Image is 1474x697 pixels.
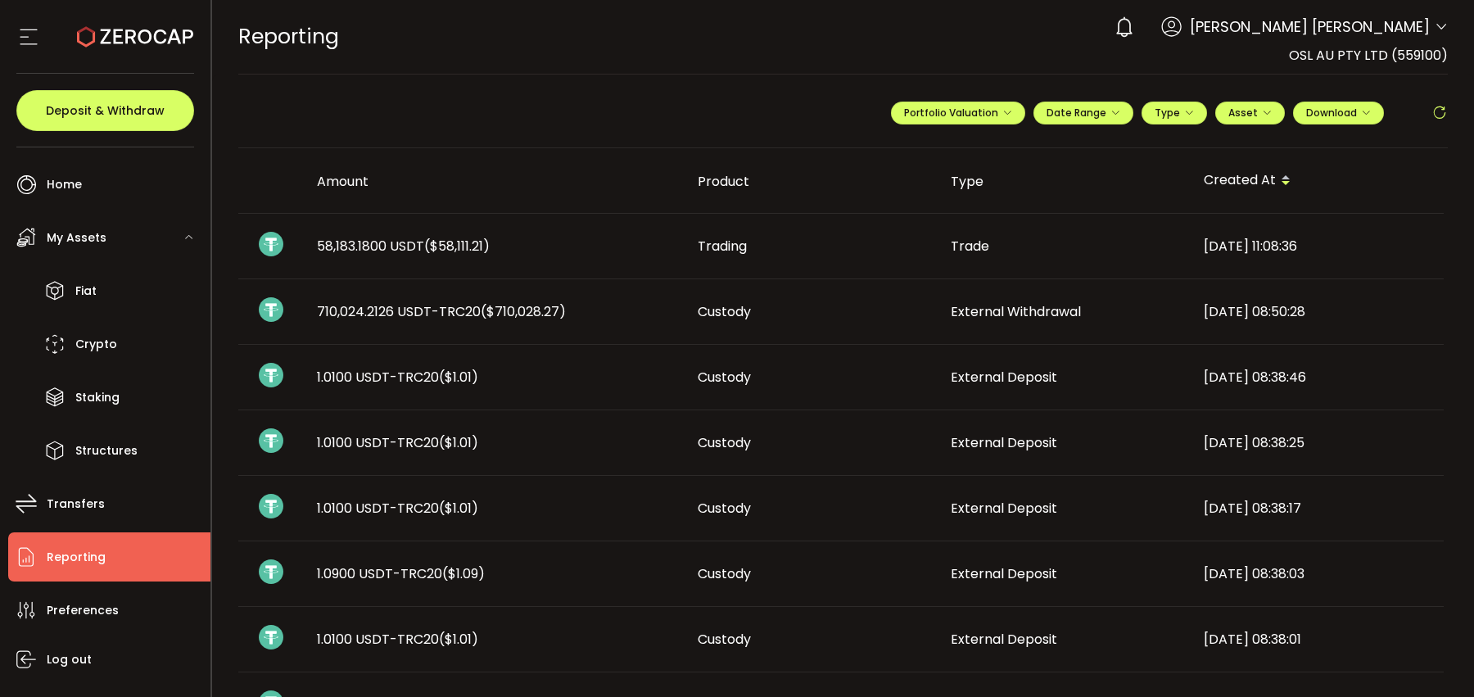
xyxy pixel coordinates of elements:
div: [DATE] 08:38:17 [1191,499,1444,518]
button: Download [1293,102,1384,124]
img: usdt_portfolio.svg [259,625,283,649]
span: External Deposit [951,630,1057,649]
span: Custody [698,368,751,387]
span: [PERSON_NAME] [PERSON_NAME] [1190,16,1430,38]
span: Preferences [47,599,119,622]
div: [DATE] 08:38:03 [1191,564,1444,583]
div: [DATE] 08:38:01 [1191,630,1444,649]
span: Portfolio Valuation [904,106,1012,120]
div: [DATE] 08:38:46 [1191,368,1444,387]
span: 710,024.2126 USDT-TRC20 [317,302,566,321]
img: usdt_portfolio.svg [259,559,283,584]
span: Fiat [75,279,97,303]
span: 1.0100 USDT-TRC20 [317,630,478,649]
button: Type [1142,102,1207,124]
span: OSL AU PTY LTD (559100) [1289,46,1448,65]
div: [DATE] 08:38:25 [1191,433,1444,452]
div: Product [685,172,938,191]
button: Portfolio Valuation [891,102,1025,124]
img: usdt_portfolio.svg [259,494,283,518]
span: Transfers [47,492,105,516]
button: Asset [1215,102,1285,124]
span: Asset [1228,106,1258,120]
span: ($1.01) [439,499,478,518]
img: usdt_portfolio.svg [259,363,283,387]
span: Custody [698,564,751,583]
span: External Deposit [951,433,1057,452]
span: My Assets [47,226,106,250]
span: External Withdrawal [951,302,1081,321]
div: Created At [1191,167,1444,195]
span: Trade [951,237,989,256]
span: ($1.01) [439,368,478,387]
span: Home [47,173,82,197]
span: Trading [698,237,747,256]
div: Amount [304,172,685,191]
span: 1.0100 USDT-TRC20 [317,499,478,518]
span: ($1.09) [442,564,485,583]
span: Custody [698,630,751,649]
span: 58,183.1800 USDT [317,237,490,256]
span: Download [1306,106,1371,120]
button: Date Range [1033,102,1133,124]
span: ($58,111.21) [424,237,490,256]
span: Staking [75,386,120,410]
img: usdt_portfolio.svg [259,232,283,256]
span: External Deposit [951,368,1057,387]
span: Deposit & Withdraw [46,105,165,116]
span: External Deposit [951,564,1057,583]
span: Log out [47,648,92,672]
div: [DATE] 11:08:36 [1191,237,1444,256]
div: Type [938,172,1191,191]
img: usdt_portfolio.svg [259,297,283,322]
span: Type [1155,106,1194,120]
span: Custody [698,433,751,452]
span: ($1.01) [439,433,478,452]
div: [DATE] 08:50:28 [1191,302,1444,321]
span: 1.0100 USDT-TRC20 [317,433,478,452]
span: Custody [698,302,751,321]
span: ($710,028.27) [481,302,566,321]
span: Reporting [238,22,339,51]
iframe: Chat Widget [1392,618,1474,697]
span: Custody [698,499,751,518]
span: Date Range [1047,106,1120,120]
span: 1.0100 USDT-TRC20 [317,368,478,387]
button: Deposit & Withdraw [16,90,194,131]
span: External Deposit [951,499,1057,518]
span: Structures [75,439,138,463]
span: ($1.01) [439,630,478,649]
img: usdt_portfolio.svg [259,428,283,453]
span: 1.0900 USDT-TRC20 [317,564,485,583]
span: Reporting [47,545,106,569]
span: Crypto [75,333,117,356]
